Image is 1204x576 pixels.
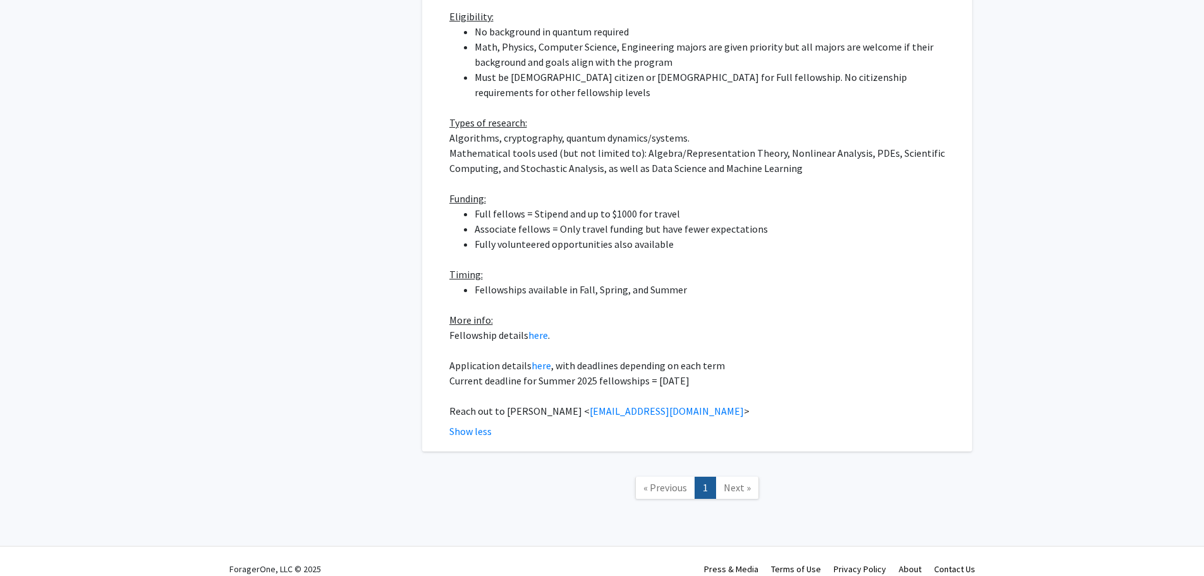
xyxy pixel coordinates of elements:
[449,403,954,419] p: Reach out to [PERSON_NAME] < >
[449,116,527,129] u: Types of research:
[9,519,54,567] iframe: Chat
[475,282,954,297] li: Fellowships available in Fall, Spring, and Summer
[643,481,687,494] span: « Previous
[449,145,954,176] p: Mathematical tools used (but not limited to): Algebra/Representation Theory, Nonlinear Analysis, ...
[449,130,954,145] p: Algorithms, cryptography, quantum dynamics/systems.
[532,359,551,372] a: here
[715,477,759,499] a: Next Page
[475,221,954,236] li: Associate fellows = Only travel funding but have fewer expectations
[899,563,921,575] a: About
[934,563,975,575] a: Contact Us
[475,39,954,70] li: Math, Physics, Computer Science, Engineering majors are given priority but all majors are welcome...
[422,464,972,515] nav: Page navigation
[635,477,695,499] a: Previous Page
[724,481,751,494] span: Next »
[449,373,954,388] p: Current deadline for Summer 2025 fellowships = [DATE]
[475,24,954,39] li: No background in quantum required
[475,206,954,221] li: Full fellows = Stipend and up to $1000 for travel
[449,358,954,373] p: Application details , with deadlines depending on each term
[704,563,758,575] a: Press & Media
[590,405,744,417] a: [EMAIL_ADDRESS][DOMAIN_NAME]
[449,328,954,343] p: Fellowship details .
[475,70,954,100] li: Must be [DEMOGRAPHIC_DATA] citizen or [DEMOGRAPHIC_DATA] for Full fellowship. No citizenship requ...
[771,563,821,575] a: Terms of Use
[449,268,483,281] u: Timing:
[449,10,494,23] u: Eligibility:
[449,314,493,326] u: More info:
[475,236,954,252] li: Fully volunteered opportunities also available
[528,329,548,341] a: here
[695,477,716,499] a: 1
[449,424,492,439] button: Show less
[834,563,886,575] a: Privacy Policy
[449,192,486,205] u: Funding:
